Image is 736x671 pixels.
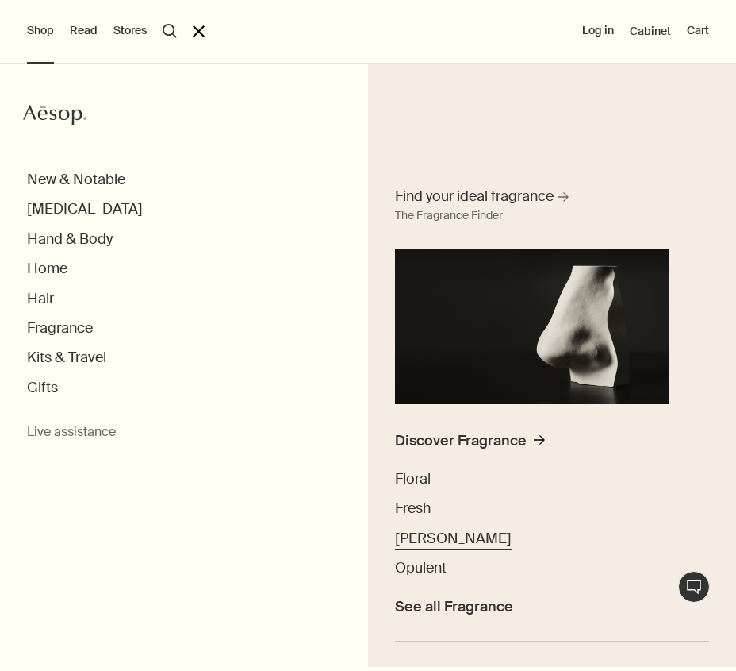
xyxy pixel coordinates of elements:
a: Aesop [23,103,86,131]
a: Discover Fragrance [395,432,545,459]
a: Cabinet [630,24,671,38]
a: Fresh [395,499,431,518]
button: Cart [687,23,709,39]
div: Discover Fragrance [395,432,527,450]
button: Hand & Body [27,230,113,249]
button: Close the Menu [193,25,205,37]
span: Fresh [395,499,431,518]
div: The Fragrance Finder [395,206,503,226]
button: Fragrance [27,319,93,337]
span: [PERSON_NAME] [395,529,512,548]
button: [MEDICAL_DATA] [27,200,143,218]
a: Find your ideal fragrance The Fragrance FinderA nose sculpture placed in front of black background [391,183,673,404]
span: See all Fragrance [395,598,513,616]
button: Gifts [27,379,58,397]
button: Shop [27,23,54,39]
button: Hair [27,290,54,308]
a: See all Fragrance [395,589,513,616]
button: Open search [163,24,177,38]
button: Live assistance [27,424,116,441]
button: Log in [582,23,614,39]
svg: Aesop [23,103,86,127]
button: Kits & Travel [27,349,106,367]
a: Floral [395,470,431,488]
button: Read [70,23,98,39]
button: New & Notable [27,171,125,189]
a: [PERSON_NAME] [395,530,512,548]
button: Home [27,260,67,278]
a: Opulent [395,559,447,577]
button: Live Assistance [678,571,710,603]
button: Stores [113,23,147,39]
span: Find your ideal fragrance [395,187,554,206]
span: Opulent [395,558,447,577]
span: Floral [395,469,431,488]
